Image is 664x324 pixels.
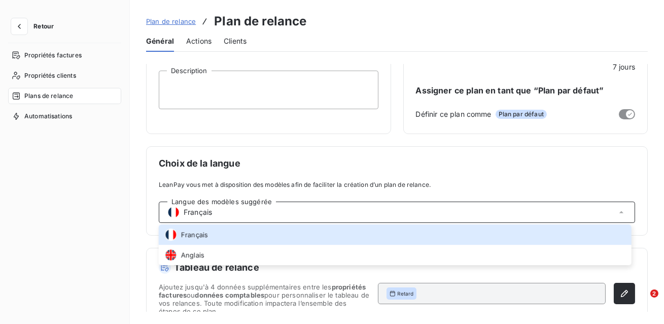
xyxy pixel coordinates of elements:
[224,36,247,46] span: Clients
[186,36,212,46] span: Actions
[184,207,212,217] span: Français
[24,71,76,80] span: Propriétés clients
[146,17,196,25] span: Plan de relance
[416,84,636,96] span: Assigner ce plan en tant que “Plan par défaut”
[496,110,547,119] span: Plan par défaut
[416,109,492,119] span: Définir ce plan comme
[630,289,654,314] iframe: Intercom live chat
[181,250,204,260] span: Anglais
[146,36,174,46] span: Général
[8,68,121,84] a: Propriétés clients
[159,283,370,315] span: Ajoutez jusqu'à 4 données supplémentaires entre les ou pour personnaliser le tableau de vos relan...
[8,108,121,124] a: Automatisations
[24,91,73,101] span: Plans de relance
[398,290,414,297] span: Retard
[159,283,366,299] span: propriétés factures
[650,289,658,298] span: 2
[159,159,635,168] span: Choix de la langue
[8,18,62,35] button: Retour
[214,12,306,30] h3: Plan de relance
[8,88,121,104] a: Plans de relance
[159,180,635,189] span: LeanPay vous met à disposition des modèles afin de faciliter la création d’un plan de relance.
[159,261,635,275] h5: Tableau de relance
[181,230,208,240] span: Français
[195,291,265,299] span: données comptables
[24,112,72,121] span: Automatisations
[24,51,82,60] span: Propriétés factures
[146,16,196,26] a: Plan de relance
[613,61,635,72] span: 7 jours
[8,47,121,63] a: Propriétés factures
[33,23,54,29] span: Retour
